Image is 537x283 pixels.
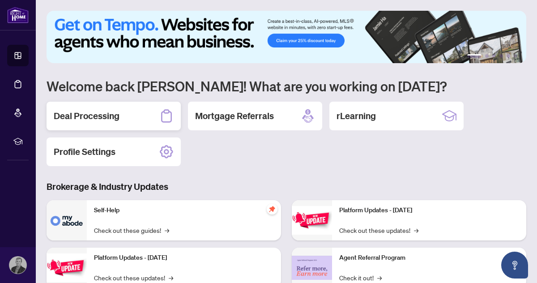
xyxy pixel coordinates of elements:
[54,146,115,158] h2: Profile Settings
[47,253,87,282] img: Platform Updates - September 16, 2025
[47,180,526,193] h3: Brokerage & Industry Updates
[169,273,173,283] span: →
[47,77,526,94] h1: Welcome back [PERSON_NAME]! What are you working on [DATE]?
[94,206,274,215] p: Self-Help
[94,273,173,283] a: Check out these updates!→
[292,206,332,234] img: Platform Updates - June 23, 2025
[7,7,29,23] img: logo
[501,252,528,279] button: Open asap
[337,110,376,122] h2: rLearning
[414,225,418,235] span: →
[339,206,519,215] p: Platform Updates - [DATE]
[467,54,482,58] button: 1
[165,225,169,235] span: →
[195,110,274,122] h2: Mortgage Referrals
[492,54,496,58] button: 3
[292,256,332,280] img: Agent Referral Program
[94,225,169,235] a: Check out these guides!→
[485,54,489,58] button: 2
[507,54,510,58] button: 5
[94,253,274,263] p: Platform Updates - [DATE]
[377,273,382,283] span: →
[339,225,418,235] a: Check out these updates!→
[499,54,503,58] button: 4
[9,257,26,274] img: Profile Icon
[54,110,119,122] h2: Deal Processing
[514,54,517,58] button: 6
[267,204,277,214] span: pushpin
[47,11,526,63] img: Slide 0
[339,253,519,263] p: Agent Referral Program
[47,200,87,240] img: Self-Help
[339,273,382,283] a: Check it out!→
